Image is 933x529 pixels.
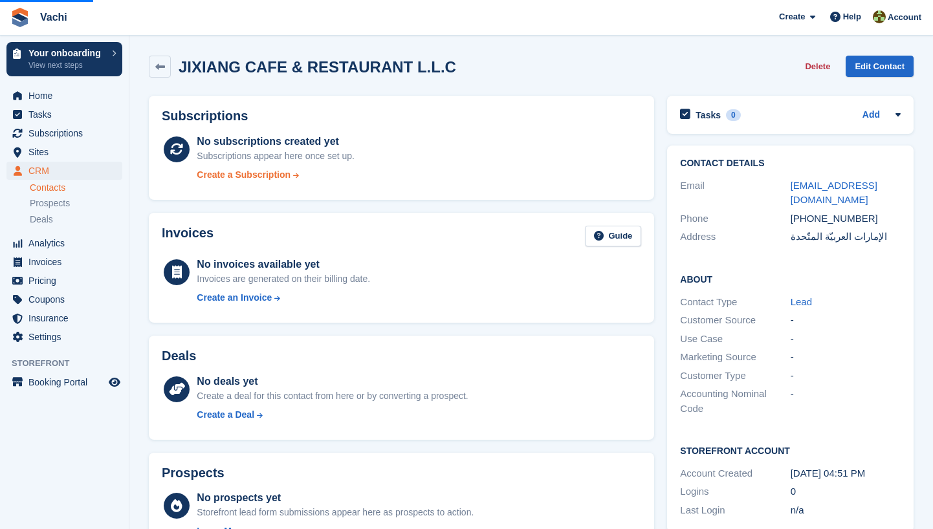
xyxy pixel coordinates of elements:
[888,11,921,24] span: Account
[30,213,122,226] a: Deals
[791,296,812,307] a: Lead
[30,213,53,226] span: Deals
[680,158,901,169] h2: Contact Details
[6,162,122,180] a: menu
[680,230,790,244] div: Address
[197,408,254,422] div: Create a Deal
[162,226,214,247] h2: Invoices
[680,369,790,383] div: Customer Type
[6,124,122,142] a: menu
[197,389,468,403] div: Create a deal for this contact from here or by converting a prospect.
[791,387,901,416] div: -
[197,168,355,182] a: Create a Subscription
[28,124,106,142] span: Subscriptions
[28,162,106,180] span: CRM
[791,180,877,206] a: [EMAIL_ADDRESS][DOMAIN_NAME]
[162,466,225,480] h2: Prospects
[680,503,790,518] div: Last Login
[791,369,901,383] div: -
[791,466,901,481] div: [DATE] 04:51 PM
[791,484,901,499] div: 0
[28,143,106,161] span: Sites
[791,313,901,328] div: -
[12,357,129,370] span: Storefront
[6,373,122,391] a: menu
[6,42,122,76] a: Your onboarding View next steps
[197,490,474,506] div: No prospects yet
[680,332,790,347] div: Use Case
[6,234,122,252] a: menu
[6,253,122,271] a: menu
[680,444,901,457] h2: Storefront Account
[791,230,901,244] div: الإمارات العربيّة المتّحدة
[843,10,861,23] span: Help
[197,272,370,286] div: Invoices are generated on their billing date.
[6,290,122,308] a: menu
[28,234,106,252] span: Analytics
[28,49,105,58] p: Your onboarding
[28,105,106,124] span: Tasks
[791,350,901,365] div: -
[30,182,122,194] a: Contacts
[6,328,122,346] a: menu
[726,109,741,121] div: 0
[791,211,901,226] div: [PHONE_NUMBER]
[197,134,355,149] div: No subscriptions created yet
[107,374,122,390] a: Preview store
[197,408,468,422] a: Create a Deal
[197,291,370,305] a: Create an Invoice
[680,178,790,208] div: Email
[162,109,641,124] h2: Subscriptions
[779,10,805,23] span: Create
[197,168,291,182] div: Create a Subscription
[6,87,122,105] a: menu
[30,197,122,210] a: Prospects
[680,350,790,365] div: Marketing Source
[28,87,106,105] span: Home
[680,387,790,416] div: Accounting Nominal Code
[197,506,474,519] div: Storefront lead form submissions appear here as prospects to action.
[10,8,30,27] img: stora-icon-8386f47178a22dfd0bd8f6a31ec36ba5ce8667c1dd55bd0f319d3a0aa187defe.svg
[28,309,106,327] span: Insurance
[680,466,790,481] div: Account Created
[28,290,106,308] span: Coupons
[197,291,272,305] div: Create an Invoice
[800,56,835,77] button: Delete
[35,6,72,28] a: Vachi
[162,349,196,363] h2: Deals
[179,58,456,76] h2: JIXIANG CAFE & RESTAURANT L.L.C
[28,373,106,391] span: Booking Portal
[6,105,122,124] a: menu
[680,484,790,499] div: Logins
[846,56,914,77] a: Edit Contact
[30,197,70,210] span: Prospects
[28,272,106,290] span: Pricing
[696,109,721,121] h2: Tasks
[197,374,468,389] div: No deals yet
[6,309,122,327] a: menu
[791,503,901,518] div: n/a
[6,272,122,290] a: menu
[680,272,901,285] h2: About
[873,10,886,23] img: Anete Gre
[197,257,370,272] div: No invoices available yet
[680,313,790,328] div: Customer Source
[680,295,790,310] div: Contact Type
[791,332,901,347] div: -
[28,328,106,346] span: Settings
[585,226,642,247] a: Guide
[28,253,106,271] span: Invoices
[197,149,355,163] div: Subscriptions appear here once set up.
[680,211,790,226] div: Phone
[862,108,880,123] a: Add
[6,143,122,161] a: menu
[28,59,105,71] p: View next steps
